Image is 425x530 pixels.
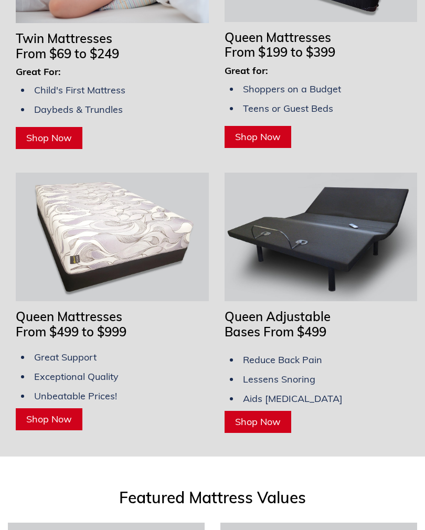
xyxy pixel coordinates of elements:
[16,66,61,78] span: Great For:
[16,31,112,47] span: Twin Mattresses
[235,131,281,143] span: Shop Now
[16,309,122,325] span: Queen Mattresses
[225,309,331,340] span: Queen Adjustable Bases From $499
[243,103,333,115] span: Teens or Guest Beds
[243,83,341,96] span: Shoppers on a Budget
[16,324,126,340] span: From $499 to $999
[26,414,72,426] span: Shop Now
[16,46,119,62] span: From $69 to $249
[16,128,82,150] a: Shop Now
[243,393,343,405] span: Aids [MEDICAL_DATA]
[225,65,268,77] span: Great for:
[34,390,117,402] span: Unbeatable Prices!
[235,416,281,428] span: Shop Now
[225,126,291,149] a: Shop Now
[225,45,335,60] span: From $199 to $399
[16,409,82,431] a: Shop Now
[34,84,125,97] span: Child's First Mattress
[34,104,123,116] span: Daybeds & Trundles
[225,30,331,46] span: Queen Mattresses
[119,488,306,508] span: Featured Mattress Values
[243,354,322,366] span: Reduce Back Pain
[34,371,119,383] span: Exceptional Quality
[225,173,418,302] img: Adjustable Bases Starting at $379
[16,173,209,302] img: Queen Mattresses From $449 to $949
[26,132,72,144] span: Shop Now
[243,374,315,386] span: Lessens Snoring
[34,352,97,364] span: Great Support
[225,411,291,433] a: Shop Now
